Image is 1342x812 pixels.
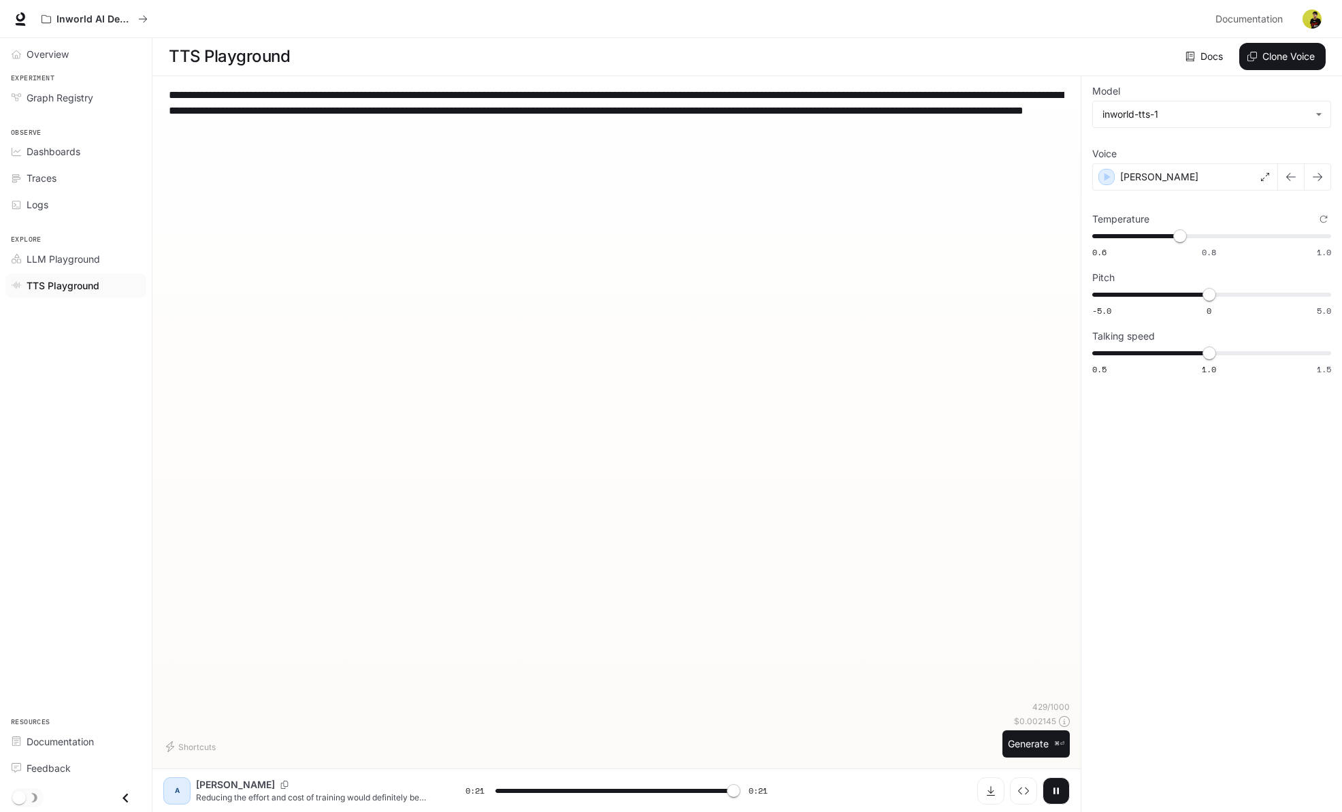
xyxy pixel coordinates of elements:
[163,736,221,758] button: Shortcuts
[1102,108,1309,121] div: inworld-tts-1
[27,278,99,293] span: TTS Playground
[1092,273,1115,282] p: Pitch
[275,781,294,789] button: Copy Voice ID
[1092,363,1107,375] span: 0.5
[27,47,69,61] span: Overview
[1054,740,1064,748] p: ⌘⏎
[749,784,768,798] span: 0:21
[1183,43,1228,70] a: Docs
[1010,777,1037,805] button: Inspect
[1317,305,1331,316] span: 5.0
[196,778,275,792] p: [PERSON_NAME]
[1210,5,1293,33] a: Documentation
[1316,212,1331,227] button: Reset to default
[1239,43,1326,70] button: Clone Voice
[1092,305,1111,316] span: -5.0
[977,777,1004,805] button: Download audio
[5,86,146,110] a: Graph Registry
[1303,10,1322,29] img: User avatar
[1002,730,1070,758] button: Generate⌘⏎
[1317,363,1331,375] span: 1.5
[110,784,141,812] button: Close drawer
[1092,86,1120,96] p: Model
[5,247,146,271] a: LLM Playground
[12,790,26,805] span: Dark mode toggle
[27,171,56,185] span: Traces
[1032,701,1070,713] p: 429 / 1000
[27,734,94,749] span: Documentation
[166,780,188,802] div: A
[465,784,485,798] span: 0:21
[5,756,146,780] a: Feedback
[1207,305,1211,316] span: 0
[27,761,71,775] span: Feedback
[27,252,100,266] span: LLM Playground
[1298,5,1326,33] button: User avatar
[1215,11,1283,28] span: Documentation
[1202,246,1216,258] span: 0.8
[1014,715,1056,727] p: $ 0.002145
[35,5,154,33] button: All workspaces
[27,91,93,105] span: Graph Registry
[56,14,133,25] p: Inworld AI Demos
[5,140,146,163] a: Dashboards
[5,193,146,216] a: Logs
[1092,331,1155,341] p: Talking speed
[27,197,48,212] span: Logs
[1120,170,1198,184] p: [PERSON_NAME]
[169,43,290,70] h1: TTS Playground
[196,792,433,803] p: Reducing the effort and cost of training would definitely be appealing. But it's not just about c...
[1093,101,1330,127] div: inworld-tts-1
[27,144,80,159] span: Dashboards
[1092,149,1117,159] p: Voice
[1317,246,1331,258] span: 1.0
[1202,363,1216,375] span: 1.0
[5,166,146,190] a: Traces
[5,42,146,66] a: Overview
[1092,214,1149,224] p: Temperature
[1092,246,1107,258] span: 0.6
[5,730,146,753] a: Documentation
[5,274,146,297] a: TTS Playground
